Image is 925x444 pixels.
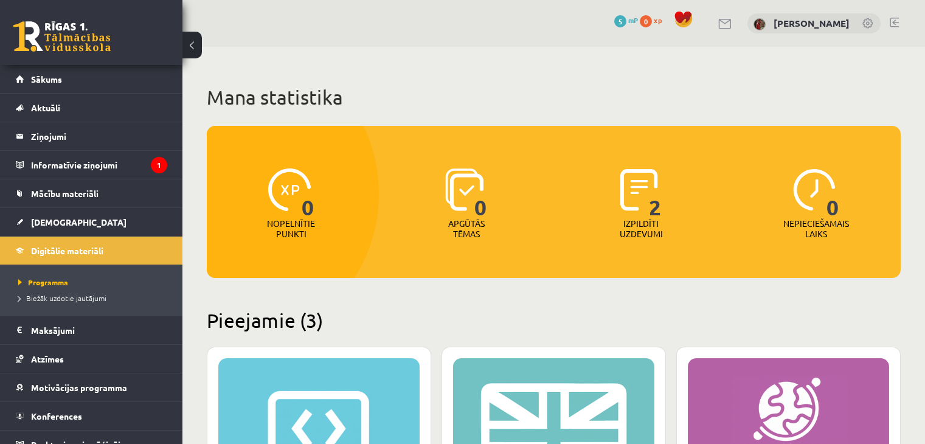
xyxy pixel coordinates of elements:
[16,316,167,344] a: Maksājumi
[18,293,106,303] span: Biežāk uzdotie jautājumi
[267,218,315,239] p: Nopelnītie punkti
[31,74,62,85] span: Sākums
[31,382,127,393] span: Motivācijas programma
[445,168,483,211] img: icon-learned-topics-4a711ccc23c960034f471b6e78daf4a3bad4a20eaf4de84257b87e66633f6470.svg
[620,168,658,211] img: icon-completed-tasks-ad58ae20a441b2904462921112bc710f1caf180af7a3daa7317a5a94f2d26646.svg
[754,18,766,30] img: Vitālijs Kapustins
[31,217,126,227] span: [DEMOGRAPHIC_DATA]
[268,168,311,211] img: icon-xp-0682a9bc20223a9ccc6f5883a126b849a74cddfe5390d2b41b4391c66f2066e7.svg
[31,188,99,199] span: Mācību materiāli
[16,151,167,179] a: Informatīvie ziņojumi1
[16,65,167,93] a: Sākums
[474,168,487,218] span: 0
[16,237,167,265] a: Digitālie materiāli
[640,15,668,25] a: 0 xp
[614,15,638,25] a: 5 mP
[793,168,836,211] img: icon-clock-7be60019b62300814b6bd22b8e044499b485619524d84068768e800edab66f18.svg
[783,218,849,239] p: Nepieciešamais laiks
[16,179,167,207] a: Mācību materiāli
[31,245,103,256] span: Digitālie materiāli
[654,15,662,25] span: xp
[18,277,68,287] span: Programma
[16,94,167,122] a: Aktuāli
[302,168,314,218] span: 0
[16,345,167,373] a: Atzīmes
[31,122,167,150] legend: Ziņojumi
[16,208,167,236] a: [DEMOGRAPHIC_DATA]
[649,168,662,218] span: 2
[18,277,170,288] a: Programma
[640,15,652,27] span: 0
[617,218,665,239] p: Izpildīti uzdevumi
[31,151,167,179] legend: Informatīvie ziņojumi
[18,293,170,304] a: Biežāk uzdotie jautājumi
[16,373,167,401] a: Motivācijas programma
[151,157,167,173] i: 1
[614,15,626,27] span: 5
[207,85,901,109] h1: Mana statistika
[31,316,167,344] legend: Maksājumi
[13,21,111,52] a: Rīgas 1. Tālmācības vidusskola
[16,402,167,430] a: Konferences
[31,411,82,421] span: Konferences
[207,308,901,332] h2: Pieejamie (3)
[31,102,60,113] span: Aktuāli
[443,218,490,239] p: Apgūtās tēmas
[31,353,64,364] span: Atzīmes
[16,122,167,150] a: Ziņojumi
[628,15,638,25] span: mP
[774,17,850,29] a: [PERSON_NAME]
[826,168,839,218] span: 0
